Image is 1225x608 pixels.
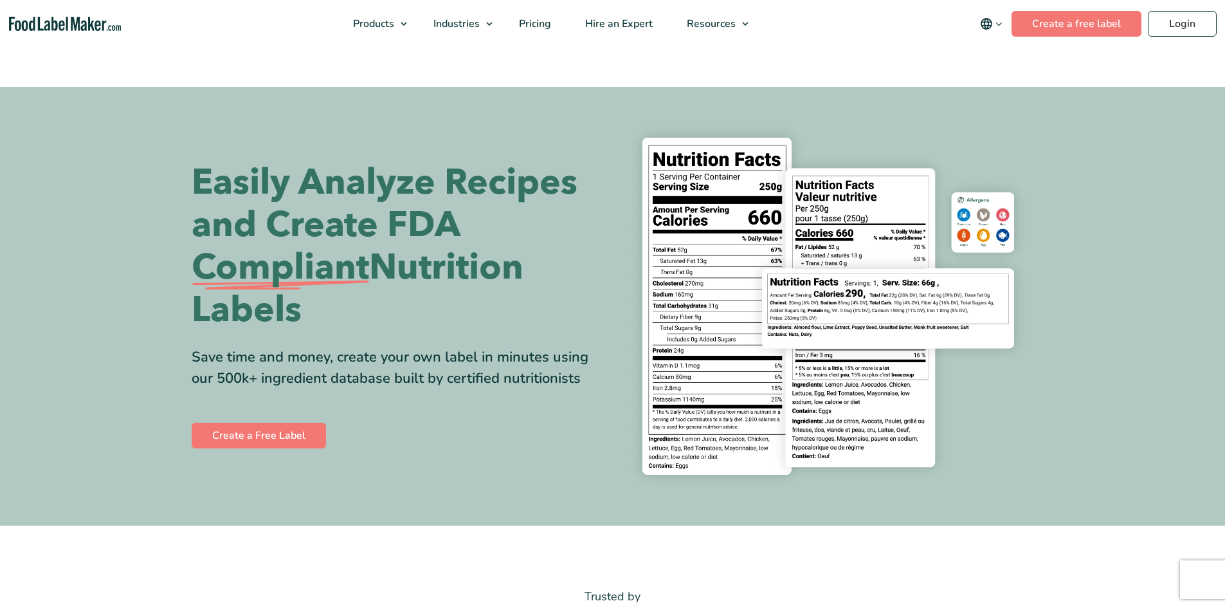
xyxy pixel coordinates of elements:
span: Resources [683,17,737,31]
span: Industries [430,17,481,31]
span: Products [349,17,395,31]
a: Create a Free Label [192,423,326,448]
a: Login [1148,11,1217,37]
span: Pricing [515,17,552,31]
div: Save time and money, create your own label in minutes using our 500k+ ingredient database built b... [192,347,603,389]
p: Trusted by [192,587,1034,606]
h1: Easily Analyze Recipes and Create FDA Nutrition Labels [192,161,603,331]
span: Compliant [192,246,369,289]
span: Hire an Expert [581,17,654,31]
a: Create a free label [1012,11,1141,37]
